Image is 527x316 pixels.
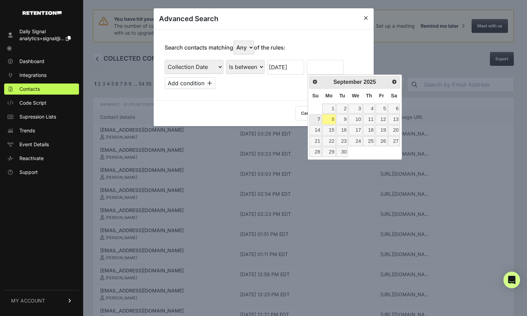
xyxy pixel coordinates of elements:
h3: Advanced Search [159,14,218,24]
a: 12 [376,114,387,124]
a: 9 [336,114,348,124]
span: Event Details [19,141,49,148]
span: Reactivate [19,155,44,162]
a: 18 [363,125,375,135]
div: Open Intercom Messenger [503,272,520,288]
a: 7 [309,114,322,124]
a: MY ACCOUNT [4,290,79,311]
a: 13 [388,114,400,124]
div: Daily Signal [19,28,71,35]
a: Dashboard [4,56,79,67]
a: 5 [376,104,387,114]
a: 15 [322,125,336,135]
a: 4 [363,104,375,114]
span: Tuesday [339,93,345,98]
a: 19 [376,125,387,135]
span: Sunday [312,93,318,98]
a: Contacts [4,84,79,95]
a: 17 [349,125,362,135]
span: Thursday [366,93,372,98]
span: Contacts [19,86,40,93]
a: 24 [349,136,362,146]
span: Supression Lists [19,113,56,120]
span: Next [392,79,397,85]
a: 1 [322,104,336,114]
p: Search contacts matching of the rules: [165,41,286,54]
a: 21 [309,136,322,146]
span: Code Script [19,99,46,106]
span: September [333,79,362,85]
span: Integrations [19,72,46,79]
button: Cancel [295,106,321,121]
a: 14 [309,125,322,135]
a: 29 [322,147,336,157]
button: Add condition [165,77,215,89]
span: Friday [379,93,384,98]
a: Trends [4,125,79,136]
a: Next [389,77,399,87]
span: Wednesday [352,93,359,98]
a: Prev [310,77,320,87]
a: 22 [322,136,336,146]
span: Saturday [391,93,397,98]
a: Supression Lists [4,111,79,122]
a: Daily Signal analytics+signal@... [4,26,79,44]
a: 26 [376,136,387,146]
a: Code Script [4,97,79,108]
a: 16 [336,125,348,135]
span: MY ACCOUNT [11,297,45,304]
a: Support [4,167,79,178]
a: 6 [388,104,400,114]
span: analytics+signal@... [19,35,64,41]
a: 3 [349,104,362,114]
img: Retention.com [23,11,62,15]
a: 2 [336,104,348,114]
span: Support [19,169,38,176]
span: Monday [325,93,333,98]
a: 30 [336,147,348,157]
span: Trends [19,127,35,134]
span: Prev [312,79,318,85]
span: Dashboard [19,58,44,65]
a: 27 [388,136,400,146]
a: 20 [388,125,400,135]
a: 10 [349,114,362,124]
a: Integrations [4,70,79,81]
a: Reactivate [4,153,79,164]
a: 23 [336,136,348,146]
a: 25 [363,136,375,146]
a: 8 [322,114,336,124]
a: Event Details [4,139,79,150]
span: 2025 [363,79,376,85]
a: 11 [363,114,375,124]
a: 28 [309,147,322,157]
